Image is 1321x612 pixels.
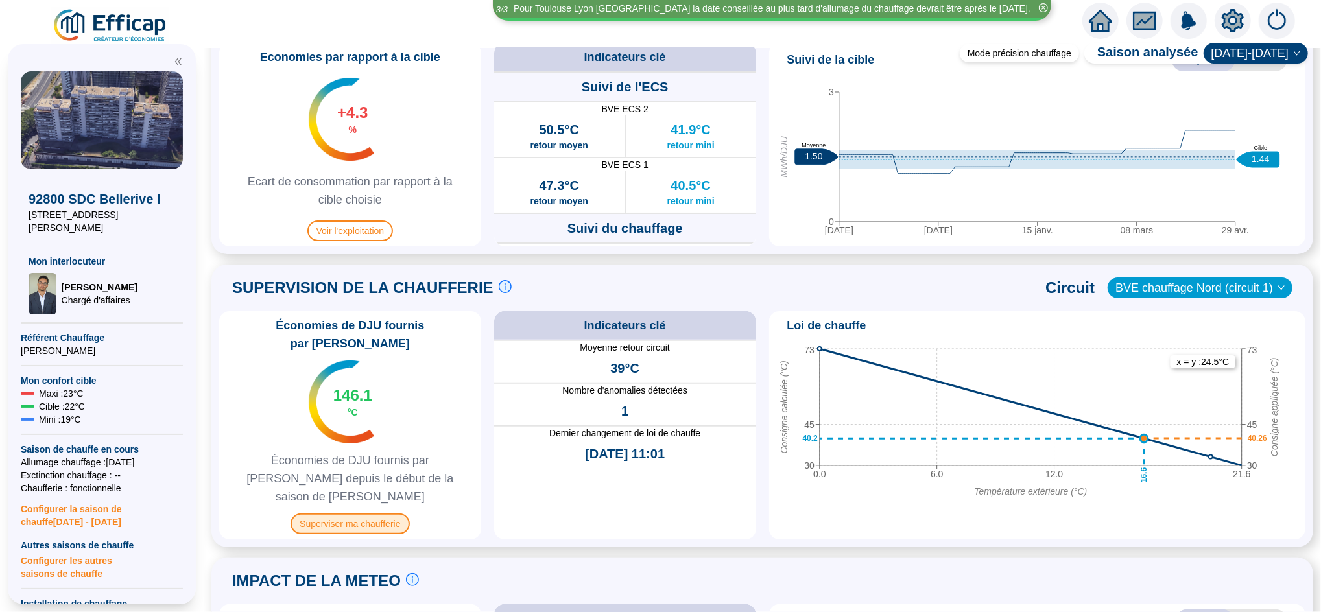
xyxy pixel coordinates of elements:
span: Suivi de la cible [787,51,875,69]
span: BVE chauffage Nord (circuit 1) [1115,278,1285,298]
span: 2024-2025 [1211,43,1300,63]
tspan: 30 [804,460,815,471]
span: 146.1 [333,385,372,406]
span: % [349,123,357,136]
span: BVE ECS 1 [494,158,756,171]
img: Chargé d'affaires [29,273,56,314]
span: setting [1221,9,1244,32]
span: Saison de chauffe en cours [21,443,183,456]
span: Configurer la saison de chauffe [DATE] - [DATE] [21,495,183,528]
span: Configurer les autres saisons de chauffe [21,552,183,580]
text: 16.6 [1139,467,1148,483]
span: 50.5°C [540,121,579,139]
img: alerts [1171,3,1207,39]
tspan: 12.0 [1045,469,1063,479]
span: Autres saisons de chauffe [21,539,183,552]
span: Mini : 19 °C [39,413,81,426]
tspan: 73 [1247,345,1257,355]
span: °C [348,406,358,419]
span: info-circle [406,573,419,586]
span: Cible : 22 °C [39,400,85,413]
span: Voir l'exploitation [307,220,394,241]
span: retour moyen [530,139,588,152]
text: 1.50 [805,150,822,161]
tspan: 15 janv. [1021,225,1053,235]
span: retour mini [667,139,715,152]
span: Superviser ma chaufferie [291,513,409,534]
span: [STREET_ADDRESS][PERSON_NAME] [29,208,175,234]
span: 39°C [610,359,639,377]
span: retour mini [667,194,715,207]
tspan: [DATE] [923,225,952,235]
img: indicateur températures [309,78,374,161]
text: 1.44 [1252,154,1269,164]
text: Moyenne [802,142,826,148]
tspan: 45 [804,419,815,430]
tspan: Consigne calculée (°C) [778,360,789,453]
span: retour moyen [530,194,588,207]
tspan: Température extérieure (°C) [974,486,1087,497]
tspan: 30 [1247,460,1257,471]
span: [PERSON_NAME] [62,281,137,294]
span: double-left [174,57,183,66]
text: Cible [1254,145,1267,151]
span: Maxi : 23 °C [39,387,84,400]
div: Pour Toulouse Lyon [GEOGRAPHIC_DATA] la date conseillée au plus tard d'allumage du chauffage devr... [514,2,1030,16]
tspan: 45 [1247,419,1257,430]
img: indicateur températures [309,360,374,443]
tspan: 0 [829,217,834,227]
span: down [1278,284,1285,292]
span: Nombre d'anomalies détectées [494,384,756,397]
tspan: 6.0 [931,469,944,479]
span: Moyenne retour circuit [494,341,756,354]
span: info-circle [499,280,512,293]
span: Allumage chauffage : [DATE] [21,456,183,469]
span: Exctinction chauffage : -- [21,469,183,482]
span: Indicateurs clé [584,316,666,335]
tspan: 21.6 [1233,469,1250,479]
span: Référent Chauffage [21,331,183,344]
span: Saison analysée [1084,43,1198,64]
tspan: 0.0 [813,469,826,479]
span: Ecart de consommation par rapport à la cible choisie [224,172,476,209]
tspan: MWh/DJU [778,135,789,178]
span: Économies de DJU fournis par [PERSON_NAME] [224,316,476,353]
span: 40.5°C [671,176,710,194]
span: Suivi de l'ECS [582,78,669,96]
span: Dernier changement de loi de chauffe [494,427,756,440]
tspan: Consigne appliquée (°C) [1268,358,1279,457]
tspan: 29 avr. [1221,225,1248,235]
span: 1 [621,402,628,420]
span: SUPERVISION DE LA CHAUFFERIE [232,277,494,298]
span: 41.9°C [671,121,710,139]
text: x = y : 24.5 °C [1176,357,1229,367]
span: Loi de chauffe [787,316,866,335]
span: Indicateurs clé [584,48,666,66]
tspan: 08 mars [1120,225,1153,235]
span: fund [1133,9,1156,32]
span: Installation de chauffage [21,597,183,610]
img: alerts [1259,3,1295,39]
span: Circuit [1045,277,1095,298]
span: Suivi du chauffage [567,219,683,237]
tspan: 3 [829,87,834,97]
span: Chargé d'affaires [62,294,137,307]
span: Mon confort cible [21,374,183,387]
span: Mon interlocuteur [29,255,175,268]
span: BVE ECS 2 [494,102,756,115]
span: +4.3 [337,102,368,123]
text: 40.26 [1247,434,1267,443]
i: 3 / 3 [496,5,508,14]
span: down [1293,49,1301,57]
tspan: [DATE] [824,225,853,235]
span: Economies par rapport à la cible [252,48,448,66]
span: BVE chauffage Nord (circuit 1) [494,244,756,257]
span: [PERSON_NAME] [21,344,183,357]
span: Économies de DJU fournis par [PERSON_NAME] depuis le début de la saison de [PERSON_NAME] [224,451,476,506]
div: Mode précision chauffage [960,44,1079,62]
text: 40.2 [802,434,818,443]
span: 47.3°C [540,176,579,194]
span: Chaufferie : fonctionnelle [21,482,183,495]
img: efficap energie logo [52,8,169,44]
span: home [1089,9,1112,32]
